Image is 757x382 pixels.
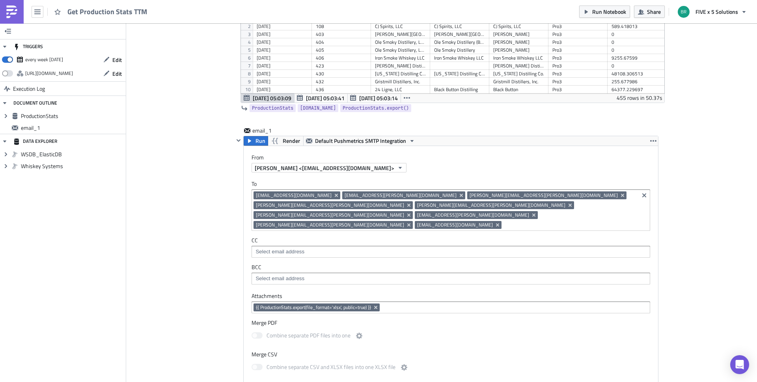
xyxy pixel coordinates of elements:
[316,54,367,62] div: 406
[612,38,663,46] div: 0
[294,93,348,103] button: [DATE] 05:03:41
[647,7,661,16] span: Share
[673,3,751,21] button: FIVE x 5 Solutions
[730,355,749,374] div: Open Intercom Messenger
[234,136,243,145] button: Hide content
[256,192,332,198] span: [EMAIL_ADDRESS][DOMAIN_NAME]
[13,96,57,110] div: DOCUMENT OUTLINE
[434,86,485,94] div: Black Button Distilling
[470,192,618,198] span: [PERSON_NAME][EMAIL_ADDRESS][PERSON_NAME][DOMAIN_NAME]
[13,134,57,148] div: DATA EXPLORER
[257,70,308,78] div: [DATE]
[612,86,663,94] div: 64377.229697
[112,56,122,64] span: Edit
[67,7,148,16] span: Get Production Stats TTM
[434,30,485,38] div: [PERSON_NAME][GEOGRAPHIC_DATA]
[375,70,426,78] div: [US_STATE] Distilling Company LLC
[375,78,426,86] div: Gristmill Distillers, Inc.
[316,62,367,70] div: 423
[417,222,493,228] span: [EMAIL_ADDRESS][DOMAIN_NAME]
[25,54,63,66] div: every week on Thursday
[316,86,367,94] div: 436
[493,30,544,38] div: [PERSON_NAME]
[112,69,122,78] span: Edit
[256,304,371,311] span: {{ ProductionStats.export(file_format='xlsx', public=true) }}
[3,3,395,9] p: Hello, please find Production Stats data attached for Whiskey Systems.
[343,104,409,112] span: ProductionStats.export()
[493,62,544,70] div: [PERSON_NAME] Distillery LLC
[434,46,485,54] div: Ole Smoky Distillery
[375,46,426,54] div: Ole Smoky Distillery, LLC ([PERSON_NAME])
[612,78,663,86] div: 255.677986
[316,38,367,46] div: 404
[617,93,662,103] div: 455 rows in 50.37s
[399,363,409,372] button: Combine separate CSV and XLSX files into one XLSX file
[306,94,345,102] span: [DATE] 05:03:41
[257,86,308,94] div: [DATE]
[300,104,336,112] span: [DOMAIN_NAME]
[21,112,124,120] span: ProductionStats
[493,86,544,94] div: Black Button
[552,38,604,46] div: Pro3
[434,70,485,78] div: [US_STATE] Distilling Company LLC
[612,30,663,38] div: 0
[493,78,544,86] div: Gristmill Distillers, Inc.
[612,54,663,62] div: 9255.67599
[354,331,364,341] button: Combine separate PDF files into one
[257,46,308,54] div: [DATE]
[567,201,574,209] button: Remove Tag
[375,30,426,38] div: [PERSON_NAME][GEOGRAPHIC_DATA]
[3,3,411,9] p: Production Stats Trailing 12 Months
[406,211,413,219] button: Remove Tag
[695,7,738,16] span: FIVE x 5 Solutions
[298,104,338,112] a: [DOMAIN_NAME]
[252,104,293,112] span: ProductionStats
[531,211,538,219] button: Remove Tag
[99,67,126,80] button: Edit
[375,22,426,30] div: CJ Spirits, LLC
[552,78,604,86] div: Pro3
[612,70,663,78] div: 48108.306513
[316,22,367,30] div: 108
[493,38,544,46] div: [PERSON_NAME]
[257,30,308,38] div: [DATE]
[268,136,304,146] button: Render
[552,30,604,38] div: Pro3
[552,46,604,54] div: Pro3
[612,22,663,30] div: 589.418013
[316,70,367,78] div: 430
[13,82,45,96] span: Execution Log
[552,86,604,94] div: Pro3
[255,164,394,172] span: [PERSON_NAME] <[EMAIL_ADDRESS][DOMAIN_NAME]>
[256,202,404,208] span: [PERSON_NAME][EMAIL_ADDRESS][PERSON_NAME][DOMAIN_NAME]
[252,180,650,187] label: To
[250,104,296,112] a: ProductionStats
[434,38,485,46] div: Ole Smoky Distillery (Barn)
[21,163,124,170] span: Whiskey Systems
[375,38,426,46] div: Ole Smoky Distillery, LLC (Barn)
[592,7,626,16] span: Run Notebook
[315,136,406,146] span: Default Pushmetrics SMTP Integration
[13,39,43,54] div: TRIGGERS
[253,94,291,102] span: [DATE] 05:03:09
[252,237,650,244] label: CC
[256,212,404,218] span: [PERSON_NAME][EMAIL_ADDRESS][PERSON_NAME][DOMAIN_NAME]
[333,191,340,199] button: Remove Tag
[612,62,663,70] div: 0
[552,62,604,70] div: Pro3
[316,78,367,86] div: 432
[340,104,411,112] a: ProductionStats.export()
[375,62,426,70] div: [PERSON_NAME] Distillery LLC
[640,191,649,200] button: Clear selected items
[373,303,380,311] button: Remove Tag
[493,22,544,30] div: CJ Spirits, LLC
[417,212,529,218] span: [EMAIL_ADDRESS][PERSON_NAME][DOMAIN_NAME]
[252,163,406,172] button: [PERSON_NAME] <[EMAIL_ADDRESS][DOMAIN_NAME]>
[283,136,300,146] span: Render
[347,93,401,103] button: [DATE] 05:03:14
[257,22,308,30] div: [DATE]
[493,46,544,54] div: [PERSON_NAME]
[634,6,665,18] button: Share
[255,136,265,146] span: Run
[612,46,663,54] div: 0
